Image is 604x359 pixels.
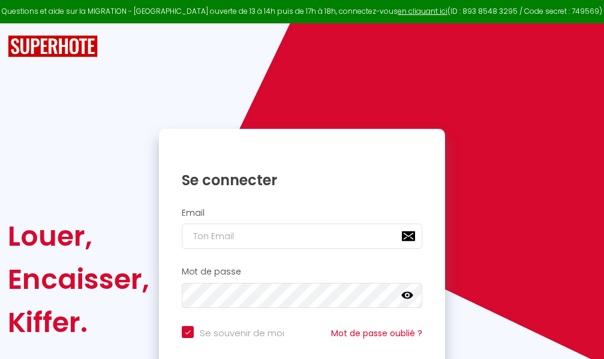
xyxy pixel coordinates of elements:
div: Louer, [8,215,149,258]
h2: Mot de passe [182,267,422,277]
img: SuperHote logo [8,35,98,58]
a: en cliquant ici [398,6,447,16]
a: Mot de passe oublié ? [331,327,422,339]
div: Kiffer. [8,301,149,344]
h2: Email [182,208,422,218]
input: Ton Email [182,224,422,249]
div: Encaisser, [8,258,149,301]
h1: Se connecter [182,171,422,189]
